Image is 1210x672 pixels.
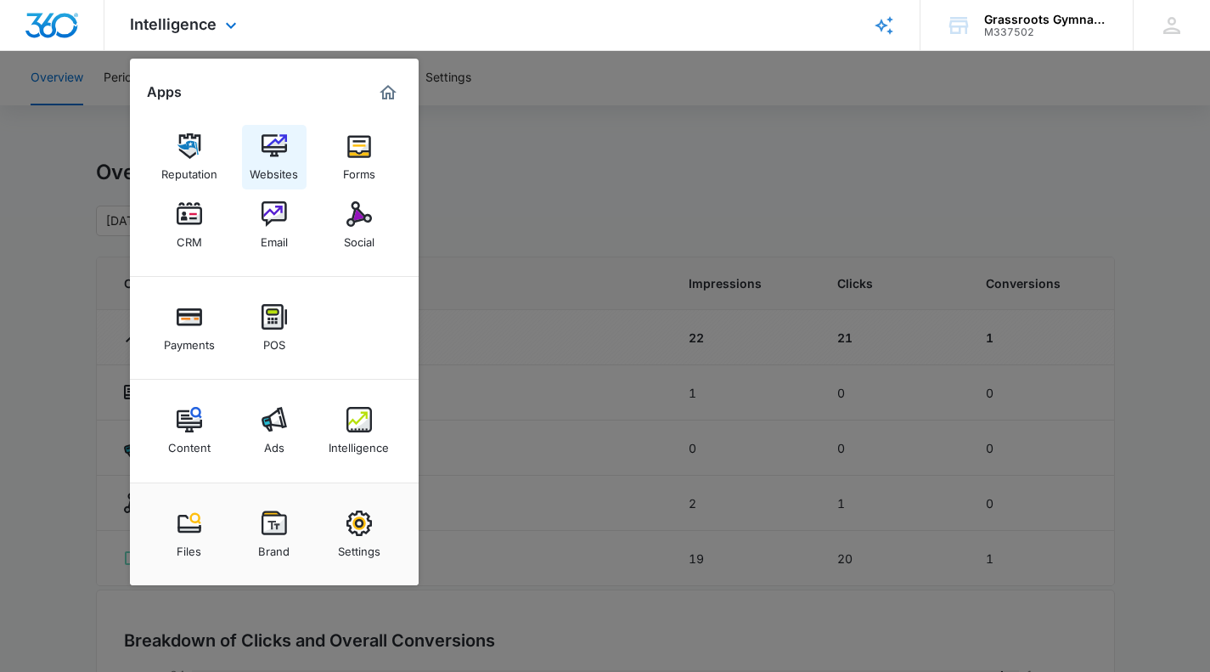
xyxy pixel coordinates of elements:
div: Brand [258,536,290,558]
div: Settings [338,536,380,558]
div: account name [984,13,1108,26]
div: Social [344,227,374,249]
div: Ads [264,432,284,455]
span: Intelligence [130,15,217,33]
div: Reputation [161,159,217,181]
a: Marketing 360® Dashboard [374,79,402,106]
div: Content [168,432,211,455]
div: Payments [164,330,215,352]
a: Ads [242,398,307,463]
a: Files [157,502,222,567]
div: CRM [177,227,202,249]
div: Files [177,536,201,558]
div: Websites [250,159,298,181]
a: Social [327,193,391,257]
div: Forms [343,159,375,181]
div: account id [984,26,1108,38]
a: Intelligence [327,398,391,463]
a: Reputation [157,125,222,189]
a: Email [242,193,307,257]
a: Websites [242,125,307,189]
a: Payments [157,296,222,360]
a: Forms [327,125,391,189]
div: Intelligence [329,432,389,455]
a: POS [242,296,307,360]
div: POS [263,330,285,352]
div: Email [261,227,288,249]
h2: Apps [147,84,182,100]
a: CRM [157,193,222,257]
a: Settings [327,502,391,567]
a: Content [157,398,222,463]
a: Brand [242,502,307,567]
